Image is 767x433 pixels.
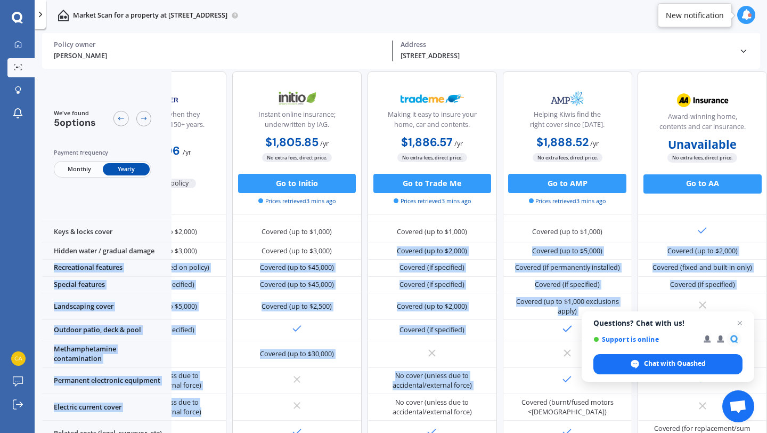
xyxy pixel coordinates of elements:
span: Chat with Quashed [644,359,706,368]
div: Covered (up to $1,000 exclusions apply) [510,297,625,316]
div: Hidden water / gradual damage [42,243,172,260]
div: Award-winning home, contents and car insurance. [646,111,759,135]
span: / yr [590,139,599,148]
span: Prices retrieved 3 mins ago [529,197,606,205]
div: Permanent electronic equipment [42,368,172,395]
span: Support is online [593,335,696,343]
img: AMP.webp [536,86,599,110]
div: Methamphetamine contamination [42,341,172,368]
div: Covered (if specified) [399,280,464,290]
div: Covered (if permanently installed) [515,263,620,272]
span: Chat with Quashed [593,354,742,374]
div: Instant online insurance; underwritten by IAG. [240,109,353,133]
button: Go to Initio [238,173,356,193]
span: No extra fees, direct price. [667,153,737,162]
b: $1,805.85 [265,135,319,150]
b: Unavailable [668,139,737,149]
div: Electric current cover [42,394,172,421]
p: Market Scan for a property at [STREET_ADDRESS] [73,11,227,20]
span: Yearly [103,163,150,175]
div: Making it easy to insure your home, car and contents. [376,109,488,133]
span: / yr [320,139,329,148]
button: Go to AMP [508,173,626,193]
div: Covered (burnt/fused motors <[DEMOGRAPHIC_DATA]) [510,398,625,417]
div: Landscaping cover [42,293,172,320]
div: Outdoor patio, deck & pool [42,320,172,341]
div: Covered (up to $45,000) [260,263,334,272]
div: Covered (up to $2,000) [397,302,467,311]
div: Covered (up to $45,000) [260,280,334,290]
div: Helping Kiwis find the right cover since [DATE]. [511,109,624,133]
div: Covered (if specified) [535,280,600,290]
div: Covered (up to $2,000) [667,246,738,256]
div: Covered (if specified) [399,263,464,272]
div: [PERSON_NAME] [54,51,385,61]
button: Go to Trade Me [373,173,491,193]
button: Go to AA [643,174,761,193]
div: Covered (if specified) [399,325,464,335]
span: 5 options [54,116,96,129]
img: Trademe.webp [401,86,464,110]
span: No extra fees, direct price. [262,153,332,162]
img: Initio.webp [265,86,329,110]
a: Open chat [722,390,754,422]
span: Questions? Chat with us! [593,319,742,327]
div: Covered (fixed and built-in only) [652,263,752,272]
div: [STREET_ADDRESS] [401,51,731,61]
div: Covered (up to $1,000) [397,227,467,237]
b: $1,886.57 [401,135,453,150]
span: / yr [454,139,463,148]
b: $1,888.52 [536,135,589,150]
div: Covered (up to $5,000) [532,246,602,256]
div: No cover (unless due to accidental/external force) [374,371,489,390]
div: Recreational features [42,260,172,277]
span: We've found [54,108,96,117]
div: Covered (up to $1,000) [262,227,332,237]
div: Covered (up to $3,000) [262,246,332,256]
img: home-and-contents.b802091223b8502ef2dd.svg [58,10,69,21]
span: / yr [183,148,191,157]
div: Payment frequency [54,147,152,157]
span: Prices retrieved 3 mins ago [258,197,336,205]
div: No cover (unless due to accidental/external force) [374,398,489,417]
div: Covered (up to $1,000) [532,227,602,237]
div: Covered (up to $30,000) [260,349,334,359]
span: Prices retrieved 3 mins ago [394,197,471,205]
div: Covered (up to $2,500) [262,302,332,311]
span: Monthly [55,163,102,175]
div: Covered (up to $2,000) [397,246,467,256]
div: Covered (if specified) [670,280,735,290]
div: New notification [666,10,724,21]
img: 8783eeda58d20fc6871c026443fa5cc5 [11,351,26,366]
div: Special features [42,277,172,294]
span: No extra fees, direct price. [533,153,602,162]
div: Address [401,41,731,49]
div: Keys & locks cover [42,221,172,243]
div: Policy owner [54,41,385,49]
span: No extra fees, direct price. [397,153,467,162]
img: AA.webp [671,88,734,112]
